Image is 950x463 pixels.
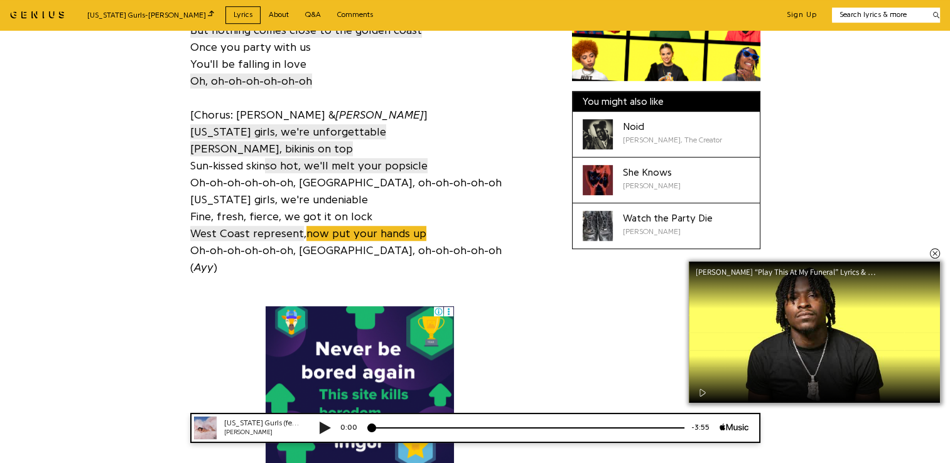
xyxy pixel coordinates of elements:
[583,165,613,195] div: Cover art for She Knows by J. Cole
[297,6,329,23] a: Q&A
[583,119,613,149] div: Cover art for Noid by Tyler, The Creator
[194,262,213,273] i: Ayy
[190,72,312,89] a: Oh, oh-oh-oh-oh-oh-oh
[265,157,428,174] a: so hot, we'll melt your popsicle
[261,6,297,23] a: About
[306,225,426,242] a: now put your hands up
[335,109,424,120] i: [PERSON_NAME]
[190,23,422,38] span: But nothing comes close to the golden coast
[504,9,539,20] div: -3:55
[87,9,214,21] div: [US_STATE] Gurls - [PERSON_NAME]
[266,306,454,463] iframe: Advertisement
[832,9,926,20] input: Search lyrics & more
[225,6,261,23] a: Lyrics
[190,73,312,88] span: Oh, oh-oh-oh-oh-oh-oh
[306,226,426,241] span: now put your hands up
[696,268,890,276] div: [PERSON_NAME] “Play This At My Funeral” Lyrics & Meaning | Genius Verified
[190,124,386,156] span: [US_STATE] girls, we're unforgettable [PERSON_NAME], bikinis on top
[265,158,428,173] span: so hot, we'll melt your popsicle
[623,180,681,191] div: [PERSON_NAME]
[329,6,381,23] a: Comments
[190,226,304,241] span: West Coast represent
[573,203,760,248] a: Cover art for Watch the Party Die by Kendrick LamarWatch the Party Die[PERSON_NAME]
[623,165,681,180] div: She Knows
[623,226,713,237] div: [PERSON_NAME]
[190,225,304,242] a: West Coast represent
[623,119,722,134] div: Noid
[623,211,713,226] div: Watch the Party Die
[573,112,760,157] a: Cover art for Noid by Tyler, The CreatorNoid[PERSON_NAME], The Creator
[623,134,722,146] div: [PERSON_NAME], The Creator
[573,157,760,203] a: Cover art for She Knows by J. ColeShe Knows[PERSON_NAME]
[583,211,613,241] div: Cover art for Watch the Party Die by Kendrick Lamar
[573,92,760,112] div: You might also like
[787,10,817,20] button: Sign Up
[190,123,386,157] a: [US_STATE] girls, we're unforgettable[PERSON_NAME], bikinis on top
